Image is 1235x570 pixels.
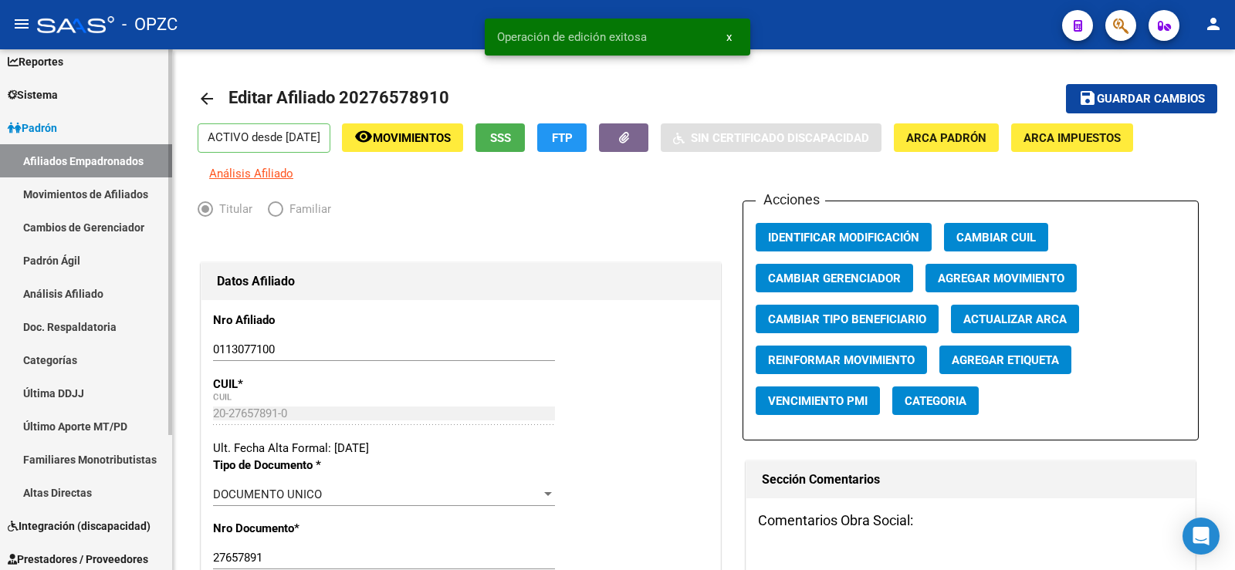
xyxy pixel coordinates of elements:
span: SSS [490,131,511,145]
button: Cambiar CUIL [944,223,1048,251]
mat-icon: menu [12,15,31,33]
button: Reinformar Movimiento [756,346,927,374]
button: Movimientos [342,123,463,152]
span: Editar Afiliado 20276578910 [228,88,449,107]
button: Identificar Modificación [756,223,932,251]
mat-radio-group: Elija una opción [198,205,347,219]
button: Vencimiento PMI [756,386,880,415]
span: DOCUMENTO UNICO [213,487,322,501]
div: Ult. Fecha Alta Formal: [DATE] [213,440,709,457]
span: Integración (discapacidad) [8,518,151,535]
span: Cambiar Gerenciador [768,272,901,285]
span: Categoria [905,394,966,408]
span: Análisis Afiliado [209,167,293,180]
button: Cambiar Tipo Beneficiario [756,305,939,333]
button: FTP [537,123,587,152]
mat-icon: arrow_back [198,89,216,108]
span: Guardar cambios [1097,93,1205,106]
span: ARCA Impuestos [1024,131,1121,145]
span: Padrón [8,120,57,137]
p: ACTIVO desde [DATE] [198,123,330,153]
span: ARCA Padrón [906,131,986,145]
span: Movimientos [373,131,451,145]
span: Agregar Etiqueta [952,353,1059,367]
span: Operación de edición exitosa [497,29,647,45]
button: Guardar cambios [1066,84,1217,113]
span: Identificar Modificación [768,231,919,245]
div: Open Intercom Messenger [1183,518,1220,555]
h3: Acciones [756,189,825,211]
span: - OPZC [122,8,178,42]
span: Familiar [283,201,331,218]
button: Agregar Etiqueta [939,346,1071,374]
span: Vencimiento PMI [768,394,868,408]
button: Sin Certificado Discapacidad [661,123,881,152]
span: FTP [552,131,573,145]
p: Nro Documento [213,520,362,537]
mat-icon: person [1204,15,1223,33]
button: ARCA Impuestos [1011,123,1133,152]
span: Sin Certificado Discapacidad [691,131,869,145]
p: CUIL [213,376,362,393]
button: ARCA Padrón [894,123,999,152]
h3: Comentarios Obra Social: [758,510,1183,531]
button: SSS [475,123,525,152]
span: Cambiar CUIL [956,231,1036,245]
span: Titular [213,201,252,218]
span: Reportes [8,53,63,70]
mat-icon: remove_red_eye [354,127,373,146]
button: Agregar Movimiento [925,264,1077,292]
p: Nro Afiliado [213,312,362,329]
button: Categoria [892,386,979,415]
span: Prestadores / Proveedores [8,551,148,568]
button: Cambiar Gerenciador [756,264,913,292]
p: Tipo de Documento * [213,457,362,474]
button: Actualizar ARCA [951,305,1079,333]
span: x [726,30,732,44]
span: Actualizar ARCA [963,312,1067,326]
button: x [714,23,744,51]
mat-icon: save [1078,89,1097,107]
span: Cambiar Tipo Beneficiario [768,312,926,326]
h1: Datos Afiliado [217,269,705,294]
span: Reinformar Movimiento [768,353,915,367]
span: Sistema [8,86,58,103]
h1: Sección Comentarios [762,467,1179,492]
span: Agregar Movimiento [938,272,1064,285]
